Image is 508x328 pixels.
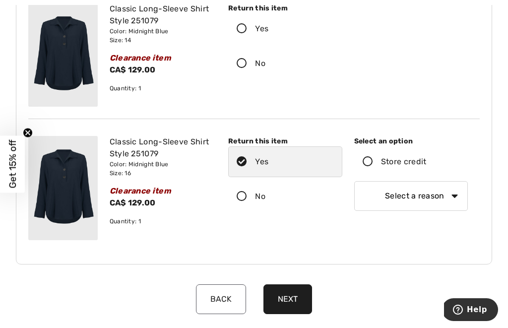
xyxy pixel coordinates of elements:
button: Close teaser [23,128,33,137]
div: Select an option [354,136,468,146]
div: Classic Long-Sleeve Shirt Style 251079 [110,136,211,160]
div: CA$ 129.00 [110,197,211,209]
label: No [228,181,342,212]
img: joseph-ribkoff-tops-midnight-blue_251079b_1_ea24_search.jpg [28,136,98,240]
img: joseph-ribkoff-tops-midnight-blue_251079b_1_ea24_search.jpg [28,3,98,107]
div: Quantity: 1 [110,217,211,226]
div: Return this item [228,136,342,146]
span: Get 15% off [7,140,18,189]
div: Classic Long-Sleeve Shirt Style 251079 [110,3,211,27]
div: Size: 14 [110,36,211,45]
div: Color: Midnight Blue [110,27,211,36]
div: Store credit [381,156,427,168]
div: Color: Midnight Blue [110,160,211,169]
div: CA$ 129.00 [110,64,211,76]
div: Clearance item [110,185,211,197]
div: Return this item [228,3,342,13]
iframe: Opens a widget where you can find more information [444,298,498,323]
label: No [228,48,342,79]
div: Clearance item [110,52,211,64]
label: Yes [228,146,342,177]
button: Back [196,284,246,314]
div: Size: 16 [110,169,211,178]
div: Quantity: 1 [110,84,211,93]
label: Yes [228,13,342,44]
button: Next [263,284,312,314]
